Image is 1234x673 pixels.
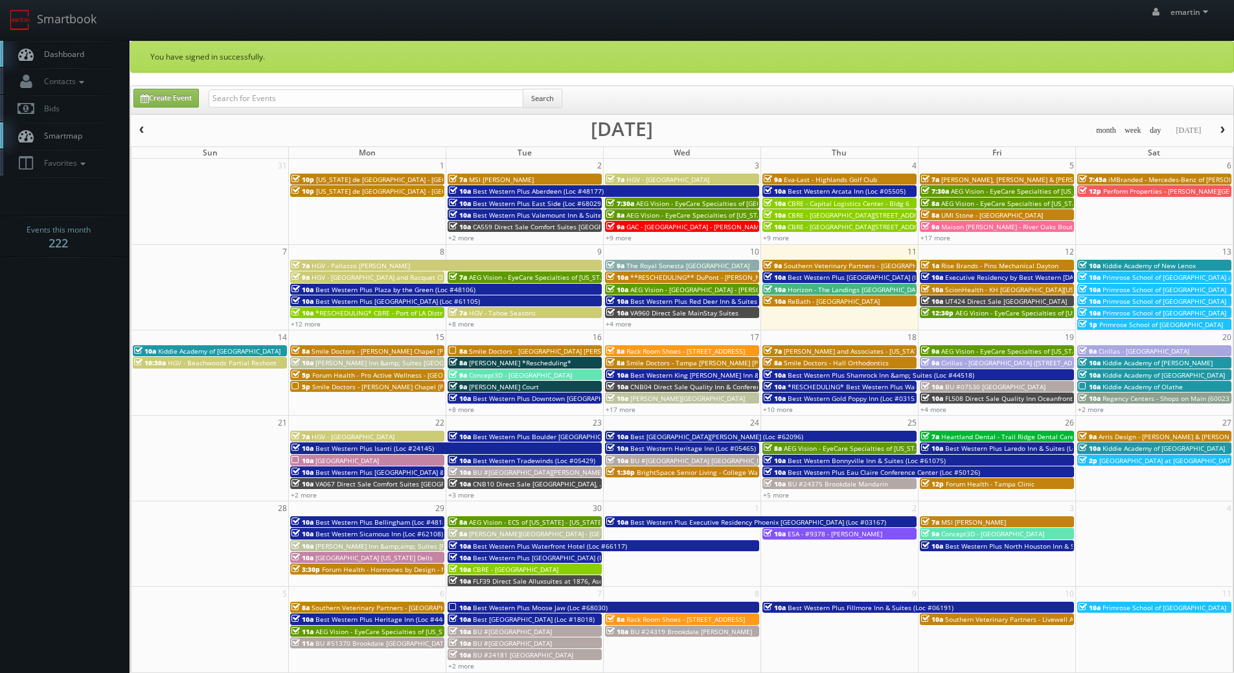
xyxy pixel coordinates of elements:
span: 10a [606,518,628,527]
span: 10a [449,553,471,562]
span: 10a [606,444,628,453]
input: Search for Events [209,89,523,108]
span: Primrose School of [GEOGRAPHIC_DATA] [1103,308,1226,317]
span: 10a [291,529,314,538]
span: *RESCHEDULING* CBRE - Port of LA Distribution Center - [GEOGRAPHIC_DATA] 1 [315,308,562,317]
span: 10a [764,529,786,538]
span: 10a [449,432,471,441]
span: 8a [764,358,782,367]
span: AEG Vision - EyeCare Specialties of [US_STATE] - In Focus Vision Center [626,211,845,220]
span: AEG Vision - EyeCare Specialties of [US_STATE] – EyeCare in [GEOGRAPHIC_DATA] [469,273,719,282]
span: 8a [291,347,310,356]
span: 10a [921,273,943,282]
span: 11a [291,639,314,648]
span: 10a [291,444,314,453]
span: 10a [1079,358,1101,367]
span: 5p [291,371,310,380]
span: 10a [449,576,471,586]
span: 10a [764,285,786,294]
span: 10a [764,479,786,488]
span: 10:30a [134,358,166,367]
span: 10a [921,297,943,306]
span: 10a [291,479,314,488]
span: Best Western Plus [GEOGRAPHIC_DATA] (Loc #50153) [473,553,637,562]
span: Kiddie Academy of New Lenox [1103,261,1196,270]
span: 8a [921,199,939,208]
span: Best Western Tradewinds (Loc #05429) [473,456,595,465]
span: 10a [291,308,314,317]
span: Best Western Plus Shamrock Inn &amp; Suites (Loc #44518) [788,371,974,380]
span: 10a [291,615,314,624]
span: Kiddie Academy of [GEOGRAPHIC_DATA] [1103,444,1225,453]
span: AEG Vision - EyeCare Specialties of [US_STATE] – Drs. [PERSON_NAME] and [PERSON_NAME]-Ost and Ass... [784,444,1165,453]
span: CBRE - [GEOGRAPHIC_DATA] [473,565,558,574]
span: AEG Vision - EyeCare Specialties of [US_STATE] - Carolina Family Vision [941,199,1160,208]
span: 9a [921,347,939,356]
span: MSI [PERSON_NAME] [469,175,534,184]
span: Southern Veterinary Partners - Livewell Animal Urgent Care of [GEOGRAPHIC_DATA] [945,615,1204,624]
span: 10a [291,518,314,527]
span: 10a [449,187,471,196]
span: BrightSpace Senior Living - College Walk [637,468,763,477]
span: 10a [921,615,943,624]
span: UT424 Direct Sale [GEOGRAPHIC_DATA] [945,297,1067,306]
span: 9a [1079,432,1097,441]
span: Executive Residency by Best Western [DATE] (Loc #44764) [945,273,1125,282]
span: 10a [606,371,628,380]
span: ESA - #9378 - [PERSON_NAME] [788,529,882,538]
span: Rack Room Shoes - [STREET_ADDRESS] [626,615,745,624]
span: 8a [606,358,624,367]
span: BU #[GEOGRAPHIC_DATA] [473,627,552,636]
span: Rise Brands - Pins Mechanical Dayton [941,261,1058,270]
span: AEG Vision - EyeCare Specialties of [US_STATE] – [PERSON_NAME] EyeCare [315,627,545,636]
span: Concept3D - [GEOGRAPHIC_DATA] [941,529,1044,538]
span: 10a [764,371,786,380]
a: +3 more [448,490,474,499]
span: Maison [PERSON_NAME] - River Oaks Boutique Second Shoot [941,222,1131,231]
span: 10a [449,479,471,488]
span: 10a [1079,308,1101,317]
span: MSI [PERSON_NAME] [941,518,1006,527]
button: week [1120,122,1146,139]
span: Eva-Last - Highlands Golf Club [784,175,877,184]
span: AEG Vision - EyeCare Specialties of [US_STATE] – [PERSON_NAME] Eye Care [941,347,1173,356]
span: FL508 Direct Sale Quality Inn Oceanfront [945,394,1073,403]
span: CNB10 Direct Sale [GEOGRAPHIC_DATA], Ascend Hotel Collection [473,479,674,488]
span: 10a [449,627,471,636]
span: 8a [606,211,624,220]
span: [PERSON_NAME] Inn &amp;amp; Suites [PERSON_NAME] [315,542,490,551]
button: [DATE] [1171,122,1205,139]
span: 10a [449,456,471,465]
span: Cirillas - [GEOGRAPHIC_DATA] ([STREET_ADDRESS]) [941,358,1096,367]
span: Best Western Plus Fillmore Inn & Suites (Loc #06191) [788,603,954,612]
span: HGV - [GEOGRAPHIC_DATA] [312,432,394,441]
span: 7a [921,175,939,184]
span: HGV - [GEOGRAPHIC_DATA] and Racquet Club [312,273,451,282]
span: AEG Vision - EyeCare Specialties of [US_STATE] – Cascade Family Eye Care [955,308,1184,317]
span: HGV - [GEOGRAPHIC_DATA] [626,175,709,184]
span: Best Western Plus Aberdeen (Loc #48177) [473,187,604,196]
span: [PERSON_NAME] *Rescheduling* [469,358,571,367]
span: 10a [449,222,471,231]
a: +9 more [606,233,632,242]
span: Best Western Plus Plaza by the Green (Loc #48106) [315,285,475,294]
span: 9a [1079,347,1097,356]
span: Forum Health - Pro Active Wellness - [GEOGRAPHIC_DATA] [312,371,491,380]
span: 10a [1079,394,1101,403]
span: Best Western Plus Isanti (Loc #24145) [315,444,434,453]
span: Smartmap [38,130,82,141]
span: 1a [921,261,939,270]
span: AEG Vision - ECS of [US_STATE] - [US_STATE] Valley Family Eye Care [469,518,676,527]
span: Primrose School of [GEOGRAPHIC_DATA] [1103,285,1226,294]
span: 10a [764,456,786,465]
span: Kiddie Academy of Olathe [1103,382,1183,391]
span: AEG Vision - EyeCare Specialties of [US_STATE] – [PERSON_NAME] Vision [951,187,1174,196]
span: 10a [764,468,786,477]
span: 12:30p [921,308,954,317]
span: 7:30a [606,199,634,208]
span: 10p [291,175,314,184]
a: +17 more [606,405,635,414]
span: 10a [764,222,786,231]
span: 10a [449,542,471,551]
span: Best Western Plus East Side (Loc #68029) [473,199,603,208]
